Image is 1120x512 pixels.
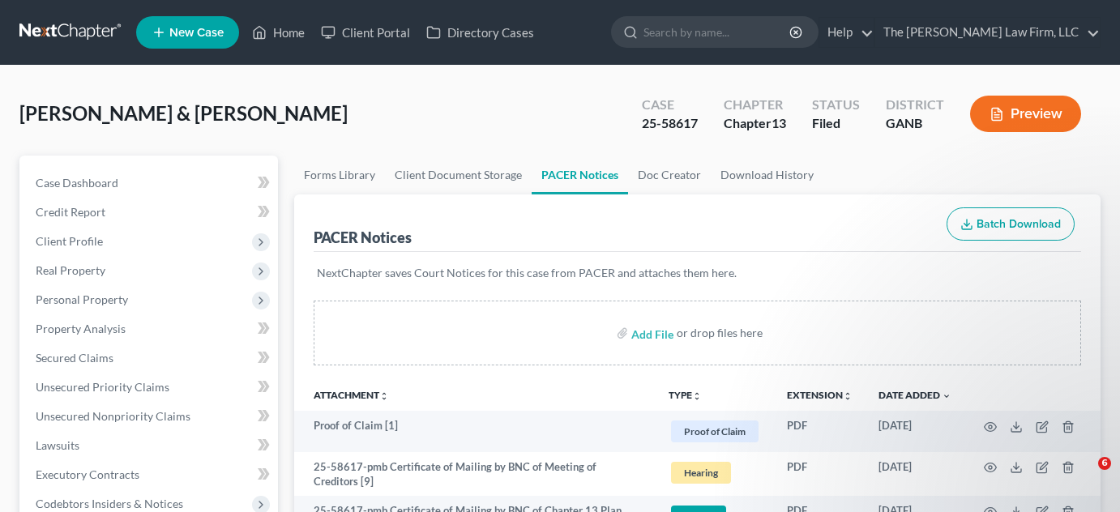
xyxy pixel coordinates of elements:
[866,452,964,497] td: [DATE]
[314,228,412,247] div: PACER Notices
[36,438,79,452] span: Lawsuits
[671,420,759,442] span: Proof of Claim
[36,380,169,394] span: Unsecured Priority Claims
[36,351,113,365] span: Secured Claims
[36,205,105,219] span: Credit Report
[385,156,532,194] a: Client Document Storage
[36,409,190,423] span: Unsecured Nonpriority Claims
[379,391,389,401] i: unfold_more
[313,18,418,47] a: Client Portal
[875,18,1100,47] a: The [PERSON_NAME] Law Firm, LLC
[878,389,951,401] a: Date Added expand_more
[19,101,348,125] span: [PERSON_NAME] & [PERSON_NAME]
[812,96,860,114] div: Status
[36,467,139,481] span: Executory Contracts
[36,292,128,306] span: Personal Property
[23,169,278,198] a: Case Dashboard
[724,96,786,114] div: Chapter
[866,411,964,452] td: [DATE]
[669,459,761,486] a: Hearing
[677,325,763,341] div: or drop files here
[977,217,1061,231] span: Batch Download
[23,373,278,402] a: Unsecured Priority Claims
[317,265,1079,281] p: NextChapter saves Court Notices for this case from PACER and attaches them here.
[843,391,853,401] i: unfold_more
[23,314,278,343] a: Property Analysis
[36,263,105,277] span: Real Property
[642,96,698,114] div: Case
[886,114,944,133] div: GANB
[294,411,656,452] td: Proof of Claim [1]
[787,389,853,401] a: Extensionunfold_more
[23,343,278,373] a: Secured Claims
[669,390,702,401] button: TYPEunfold_more
[772,115,786,130] span: 13
[169,27,224,39] span: New Case
[886,96,944,114] div: District
[532,156,628,194] a: PACER Notices
[294,156,385,194] a: Forms Library
[36,176,118,190] span: Case Dashboard
[724,114,786,133] div: Chapter
[36,234,103,248] span: Client Profile
[23,198,278,227] a: Credit Report
[812,114,860,133] div: Filed
[774,452,866,497] td: PDF
[642,114,698,133] div: 25-58617
[23,402,278,431] a: Unsecured Nonpriority Claims
[671,462,731,484] span: Hearing
[669,418,761,445] a: Proof of Claim
[947,207,1075,241] button: Batch Download
[1098,457,1111,470] span: 6
[643,17,792,47] input: Search by name...
[418,18,542,47] a: Directory Cases
[23,431,278,460] a: Lawsuits
[774,411,866,452] td: PDF
[314,389,389,401] a: Attachmentunfold_more
[23,460,278,489] a: Executory Contracts
[970,96,1081,132] button: Preview
[36,322,126,335] span: Property Analysis
[692,391,702,401] i: unfold_more
[36,497,183,510] span: Codebtors Insiders & Notices
[294,452,656,497] td: 25-58617-pmb Certificate of Mailing by BNC of Meeting of Creditors [9]
[711,156,823,194] a: Download History
[819,18,874,47] a: Help
[942,391,951,401] i: expand_more
[244,18,313,47] a: Home
[1065,457,1104,496] iframe: Intercom live chat
[628,156,711,194] a: Doc Creator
